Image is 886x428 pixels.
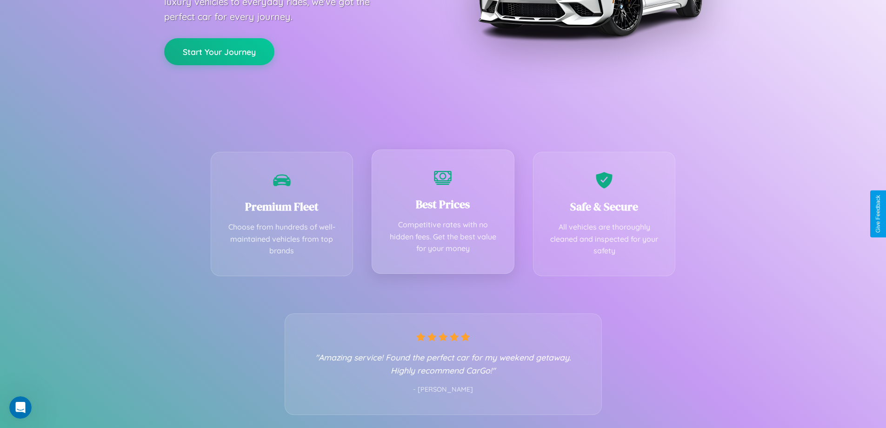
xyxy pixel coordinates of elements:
p: Competitive rates with no hidden fees. Get the best value for your money [386,219,500,255]
button: Start Your Journey [164,38,274,65]
p: All vehicles are thoroughly cleaned and inspected for your safety [547,221,661,257]
p: Choose from hundreds of well-maintained vehicles from top brands [225,221,339,257]
p: "Amazing service! Found the perfect car for my weekend getaway. Highly recommend CarGo!" [304,351,583,377]
h3: Safe & Secure [547,199,661,214]
iframe: Intercom live chat [9,396,32,419]
h3: Best Prices [386,197,500,212]
h3: Premium Fleet [225,199,339,214]
div: Give Feedback [875,195,881,233]
p: - [PERSON_NAME] [304,384,583,396]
